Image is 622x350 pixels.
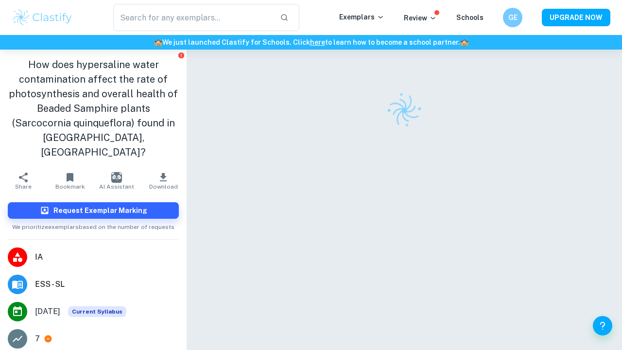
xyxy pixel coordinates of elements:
button: Report issue [177,52,185,59]
span: Download [149,183,178,190]
span: ESS - SL [35,279,179,290]
button: GE [503,8,522,27]
h1: How does hypersaline water contamination affect the rate of photosynthesis and overall health of ... [8,57,179,159]
img: Clastify logo [380,87,428,134]
span: [DATE] [35,306,60,317]
input: Search for any exemplars... [113,4,272,31]
img: AI Assistant [111,172,122,183]
span: Bookmark [55,183,85,190]
a: Schools [456,14,484,21]
span: We prioritize exemplars based on the number of requests [12,219,174,231]
img: Clastify logo [12,8,73,27]
span: 🏫 [154,38,162,46]
button: Help and Feedback [593,316,612,335]
span: Current Syllabus [68,306,126,317]
span: 🏫 [460,38,468,46]
span: AI Assistant [99,183,134,190]
button: UPGRADE NOW [542,9,610,26]
p: 7 [35,333,40,345]
button: AI Assistant [93,167,140,194]
span: IA [35,251,179,263]
p: Exemplars [339,12,384,22]
h6: GE [507,12,518,23]
button: Bookmark [47,167,93,194]
p: Review [404,13,437,23]
span: Share [15,183,32,190]
h6: Request Exemplar Marking [53,205,147,216]
h6: We just launched Clastify for Schools. Click to learn how to become a school partner. [2,37,620,48]
button: Download [140,167,187,194]
a: here [310,38,325,46]
button: Request Exemplar Marking [8,202,179,219]
div: This exemplar is based on the current syllabus. Feel free to refer to it for inspiration/ideas wh... [68,306,126,317]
